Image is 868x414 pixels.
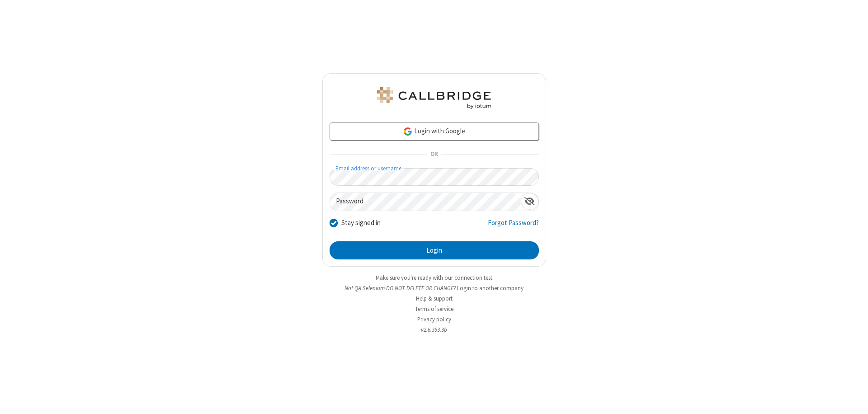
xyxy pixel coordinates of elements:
a: Forgot Password? [488,218,539,235]
span: OR [427,148,441,161]
a: Privacy policy [417,315,451,323]
a: Help & support [416,295,453,302]
li: v2.6.353.3b [322,325,546,334]
img: QA Selenium DO NOT DELETE OR CHANGE [375,87,493,109]
a: Make sure you're ready with our connection test [376,274,492,282]
input: Password [330,193,521,211]
img: google-icon.png [403,127,413,136]
input: Email address or username [330,168,539,186]
a: Login with Google [330,122,539,141]
button: Login to another company [457,284,524,292]
button: Login [330,241,539,259]
a: Terms of service [415,305,453,313]
label: Stay signed in [341,218,381,228]
div: Show password [521,193,538,210]
li: Not QA Selenium DO NOT DELETE OR CHANGE? [322,284,546,292]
